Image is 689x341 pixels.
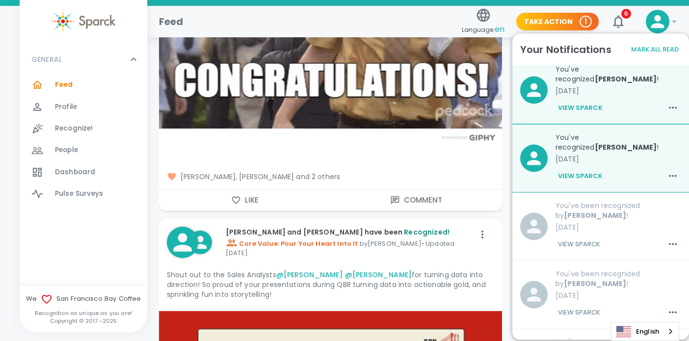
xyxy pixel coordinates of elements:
a: Profile [20,96,147,118]
button: Take Action 1 [516,13,599,31]
div: Language [611,322,679,341]
p: You've been recognized by ! [556,269,681,289]
b: [PERSON_NAME] [564,210,626,220]
button: View Sparck [556,100,605,116]
div: GENERAL [20,74,147,209]
a: People [20,139,147,161]
p: 1 [584,17,587,26]
p: Copyright © 2017 - 2025 [20,317,147,325]
span: Recognized! [404,227,450,237]
span: Dashboard [55,167,95,177]
button: View Sparck [556,304,603,321]
p: [DATE] [556,86,681,96]
p: You've recognized ! [556,132,681,152]
p: [DATE] [556,222,681,232]
span: We San Francisco Bay Coffee [20,293,147,305]
p: You've been recognized by ! [556,201,681,220]
button: 6 [607,10,630,33]
h6: Your Notifications [520,42,611,57]
p: Shout out to the Sales Analysts for turning data into direction! So proud of your presentations d... [167,270,494,299]
h1: Feed [159,14,184,29]
img: Powered by GIPHY [439,134,498,141]
button: Like [159,190,330,210]
span: Language: [462,23,504,36]
a: Feed [20,74,147,96]
button: View Sparck [556,236,603,253]
span: Core Value: Pour Your Heart Into It [226,239,358,248]
span: Pulse Surveys [55,189,103,199]
a: @[PERSON_NAME] [276,270,343,280]
p: [PERSON_NAME] and [PERSON_NAME] have been [226,227,475,237]
p: by [PERSON_NAME] • Updated [DATE] [226,237,475,258]
span: Recognize! [55,124,93,133]
p: GENERAL [31,54,62,64]
b: [PERSON_NAME] [564,279,626,289]
button: View Sparck [556,168,605,184]
a: English [611,322,679,341]
p: Recognition as unique as you are! [20,309,147,317]
span: People [55,145,78,155]
span: en [495,24,504,35]
p: [DATE] [556,290,681,300]
span: 6 [621,9,631,19]
aside: Language selected: English [611,322,679,341]
a: Sparck logo [20,10,147,33]
a: Recognize! [20,118,147,139]
div: GENERAL [20,45,147,74]
p: [DATE] [556,154,681,164]
button: Language:en [458,4,508,39]
span: Profile [55,102,77,112]
a: @[PERSON_NAME] [345,270,412,280]
p: You've recognized ! [556,64,681,84]
span: [PERSON_NAME], [PERSON_NAME] and 2 others [167,172,494,182]
a: Dashboard [20,161,147,183]
a: Pulse Surveys [20,183,147,205]
button: Comment [330,190,502,210]
b: [PERSON_NAME] [595,142,657,152]
img: Sparck logo [52,10,115,33]
b: [PERSON_NAME] [595,74,657,84]
span: Feed [55,80,73,90]
button: Mark All Read [629,42,681,57]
